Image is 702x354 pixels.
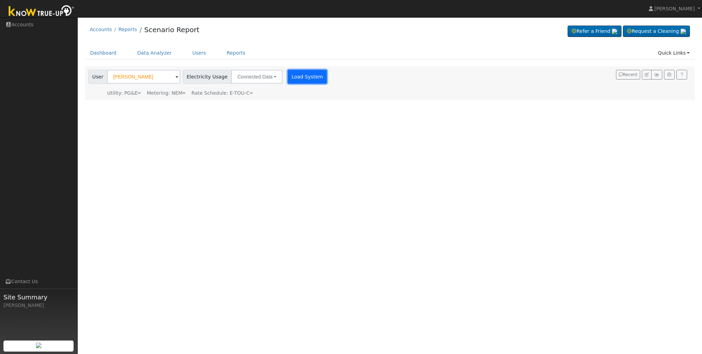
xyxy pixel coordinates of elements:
button: Recent [616,70,640,80]
button: Multi-Series Graph [651,70,662,80]
div: Utility: PG&E [107,90,141,97]
div: Metering: NEM [147,90,186,97]
a: Help Link [676,70,687,80]
button: Load System [288,70,327,84]
img: retrieve [36,343,41,348]
a: Users [187,47,211,59]
button: Edit User [642,70,652,80]
span: Electricity Usage [183,70,231,84]
a: Dashboard [85,47,122,59]
a: Quick Links [653,47,695,59]
img: retrieve [612,29,617,34]
input: Select a User [107,70,180,84]
span: Site Summary [3,292,74,302]
span: User [88,70,107,84]
a: Accounts [90,27,112,32]
a: Request a Cleaning [623,26,690,37]
a: Scenario Report [144,26,199,34]
a: Data Analyzer [132,47,177,59]
a: Reports [221,47,250,59]
a: Reports [118,27,137,32]
a: Refer a Friend [568,26,622,37]
div: [PERSON_NAME] [3,302,74,309]
span: Alias: HETOUC [191,90,253,96]
span: [PERSON_NAME] [654,6,695,11]
img: retrieve [681,29,686,34]
button: Settings [664,70,675,80]
img: Know True-Up [5,4,78,19]
button: Connected Data [231,70,283,84]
